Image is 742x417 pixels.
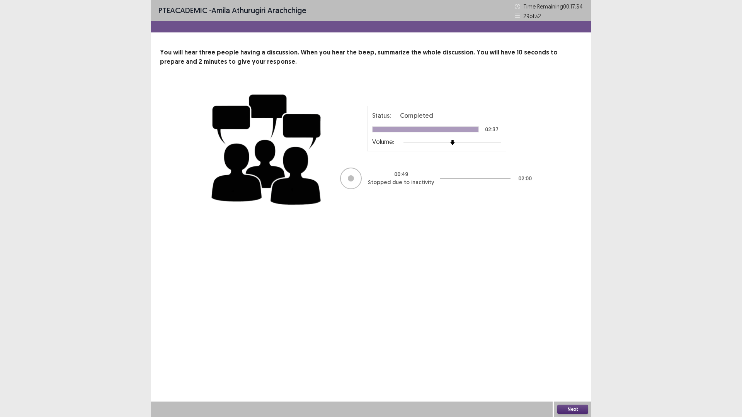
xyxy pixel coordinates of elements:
p: Volume: [372,137,394,146]
p: Completed [400,111,433,120]
p: - amila athurugiri arachchige [158,5,306,16]
p: Status: [372,111,391,120]
p: 29 of 32 [523,12,541,20]
p: 02 : 00 [518,175,532,183]
img: group-discussion [209,85,325,211]
p: 00 : 49 [394,170,408,178]
p: Stopped due to inactivity [368,178,434,186]
p: 02:37 [485,127,499,132]
p: You will hear three people having a discussion. When you hear the beep, summarize the whole discu... [160,48,582,66]
span: PTE academic [158,5,207,15]
p: Time Remaining 00 : 17 : 34 [523,2,584,10]
img: arrow-thumb [450,140,455,145]
button: Next [557,405,588,414]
